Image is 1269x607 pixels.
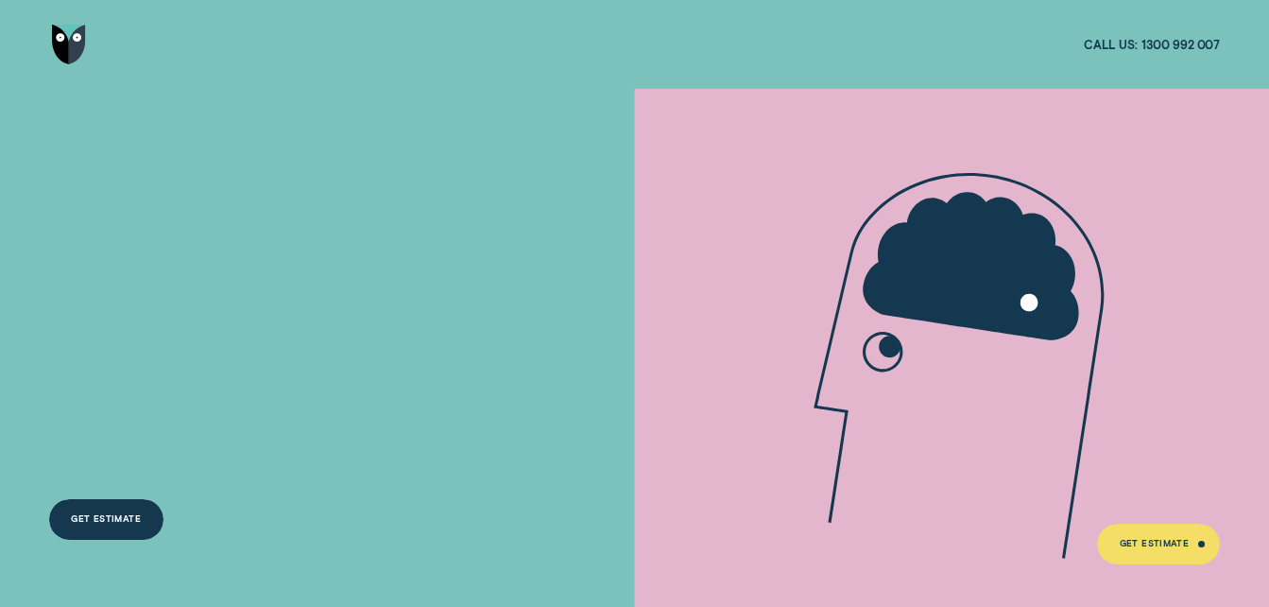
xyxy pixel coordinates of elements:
span: Call us: [1084,37,1138,52]
a: Get Estimate [1097,524,1220,564]
img: Wisr [52,25,85,64]
a: Get Estimate [49,499,163,539]
h4: A LOAN THAT PUTS YOU IN CONTROL [49,205,436,391]
a: Call us:1300 992 007 [1084,37,1220,52]
span: 1300 992 007 [1141,37,1221,52]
